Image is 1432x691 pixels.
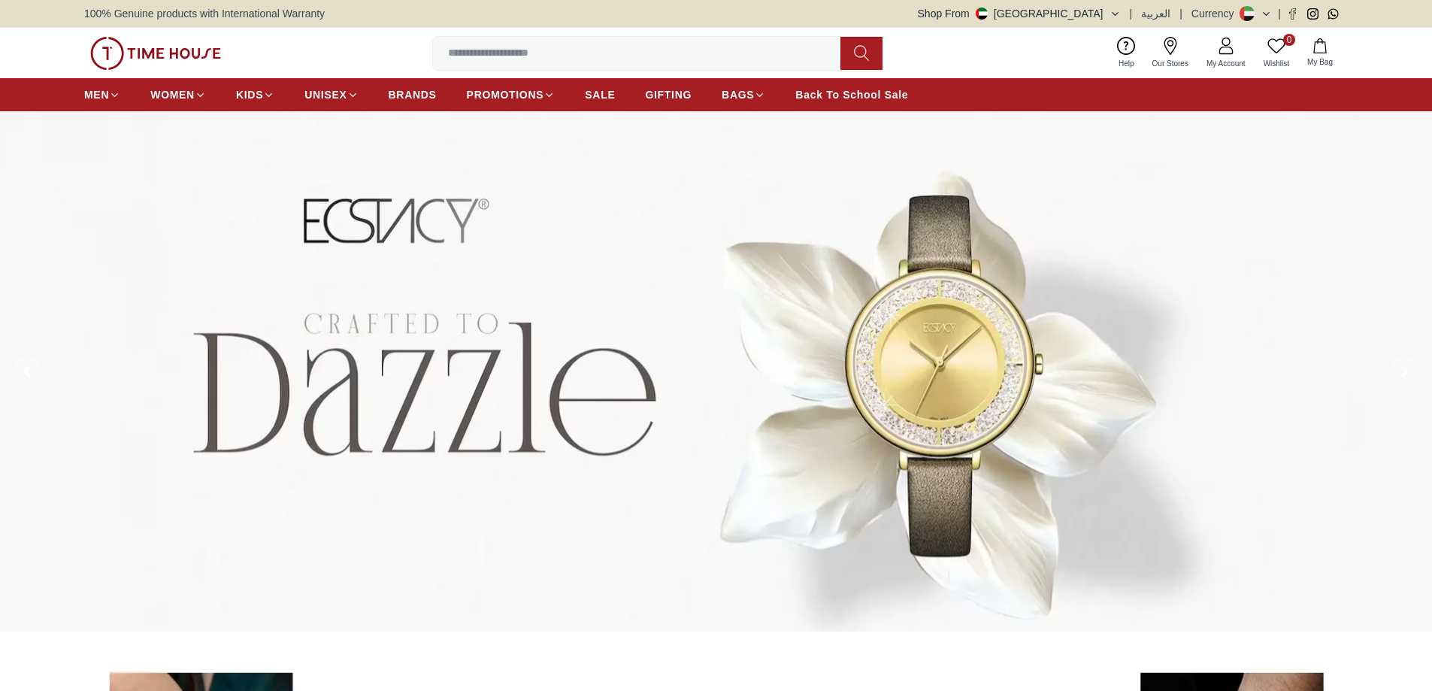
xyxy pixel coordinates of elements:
[722,87,754,102] span: BAGS
[1283,34,1295,46] span: 0
[389,87,437,102] span: BRANDS
[585,81,615,108] a: SALE
[1146,58,1194,69] span: Our Stores
[467,81,556,108] a: PROMOTIONS
[1255,34,1298,72] a: 0Wishlist
[918,6,1121,21] button: Shop From[GEOGRAPHIC_DATA]
[645,81,692,108] a: GIFTING
[389,81,437,108] a: BRANDS
[585,87,615,102] span: SALE
[304,87,347,102] span: UNISEX
[304,81,358,108] a: UNISEX
[795,81,908,108] a: Back To School Sale
[1113,58,1140,69] span: Help
[1301,56,1339,68] span: My Bag
[150,87,195,102] span: WOMEN
[150,81,206,108] a: WOMEN
[1143,34,1197,72] a: Our Stores
[467,87,544,102] span: PROMOTIONS
[1258,58,1295,69] span: Wishlist
[1179,6,1182,21] span: |
[236,87,263,102] span: KIDS
[722,81,765,108] a: BAGS
[236,81,274,108] a: KIDS
[1298,35,1342,71] button: My Bag
[1110,34,1143,72] a: Help
[976,8,988,20] img: United Arab Emirates
[1307,8,1318,20] a: Instagram
[84,6,325,21] span: 100% Genuine products with International Warranty
[1200,58,1252,69] span: My Account
[1130,6,1133,21] span: |
[1278,6,1281,21] span: |
[84,81,120,108] a: MEN
[645,87,692,102] span: GIFTING
[1287,8,1298,20] a: Facebook
[90,37,221,70] img: ...
[795,87,908,102] span: Back To School Sale
[1191,6,1240,21] div: Currency
[1141,6,1170,21] button: العربية
[1328,8,1339,20] a: Whatsapp
[84,87,109,102] span: MEN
